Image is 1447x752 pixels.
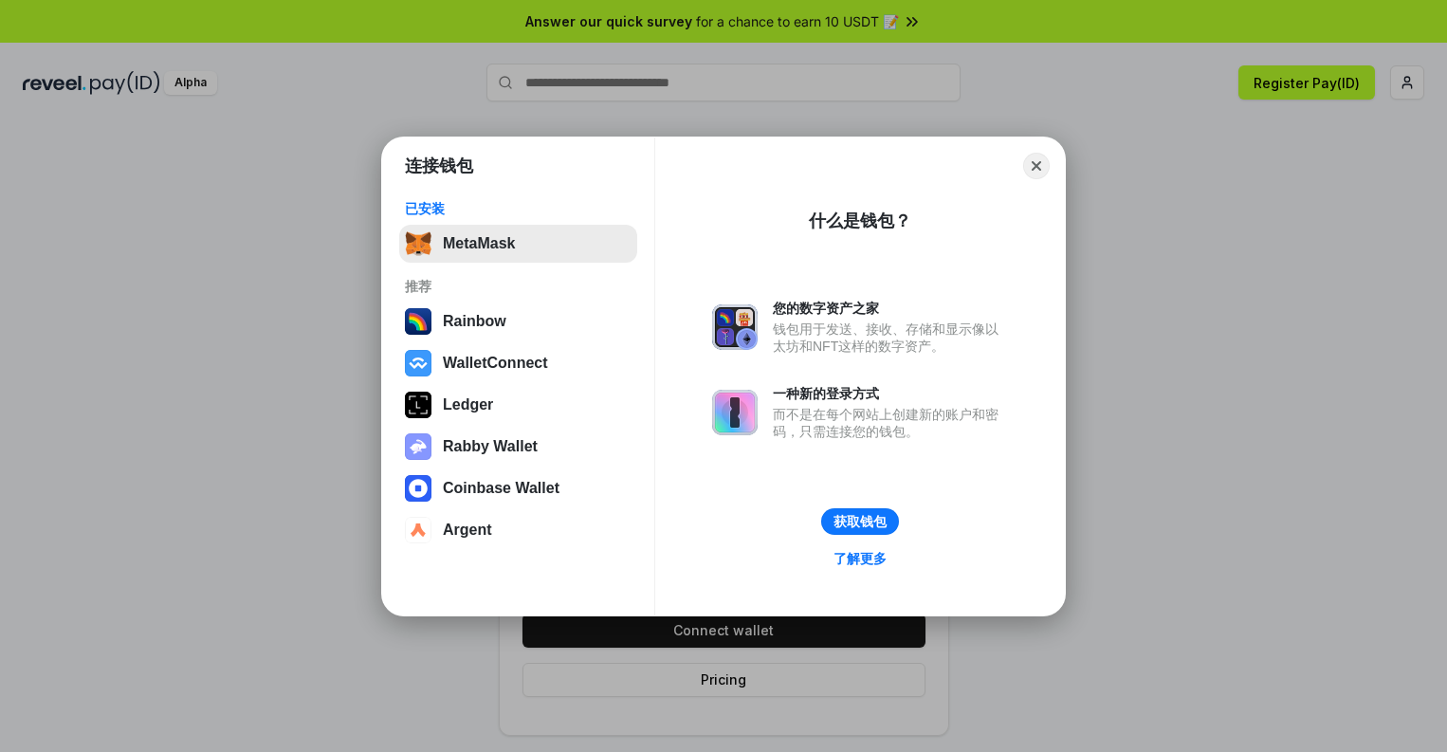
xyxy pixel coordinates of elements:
img: svg+xml,%3Csvg%20width%3D%22120%22%20height%3D%22120%22%20viewBox%3D%220%200%20120%20120%22%20fil... [405,308,431,335]
div: Rabby Wallet [443,438,538,455]
img: svg+xml,%3Csvg%20width%3D%2228%22%20height%3D%2228%22%20viewBox%3D%220%200%2028%2028%22%20fill%3D... [405,350,431,376]
button: MetaMask [399,225,637,263]
div: 钱包用于发送、接收、存储和显示像以太坊和NFT这样的数字资产。 [773,321,1008,355]
img: svg+xml,%3Csvg%20width%3D%2228%22%20height%3D%2228%22%20viewBox%3D%220%200%2028%2028%22%20fill%3D... [405,517,431,543]
div: MetaMask [443,235,515,252]
div: Argent [443,522,492,539]
div: 已安装 [405,200,632,217]
button: Ledger [399,386,637,424]
h1: 连接钱包 [405,155,473,177]
div: 获取钱包 [833,513,887,530]
div: 了解更多 [833,550,887,567]
div: Rainbow [443,313,506,330]
button: WalletConnect [399,344,637,382]
img: svg+xml,%3Csvg%20xmlns%3D%22http%3A%2F%2Fwww.w3.org%2F2000%2Fsvg%22%20fill%3D%22none%22%20viewBox... [712,304,758,350]
button: Rabby Wallet [399,428,637,466]
div: Coinbase Wallet [443,480,559,497]
div: 您的数字资产之家 [773,300,1008,317]
button: Coinbase Wallet [399,469,637,507]
a: 了解更多 [822,546,898,571]
div: WalletConnect [443,355,548,372]
button: Rainbow [399,303,637,340]
button: Close [1023,153,1050,179]
div: 什么是钱包？ [809,210,911,232]
img: svg+xml,%3Csvg%20xmlns%3D%22http%3A%2F%2Fwww.w3.org%2F2000%2Fsvg%22%20width%3D%2228%22%20height%3... [405,392,431,418]
div: 而不是在每个网站上创建新的账户和密码，只需连接您的钱包。 [773,406,1008,440]
button: 获取钱包 [821,508,899,535]
div: 一种新的登录方式 [773,385,1008,402]
img: svg+xml,%3Csvg%20xmlns%3D%22http%3A%2F%2Fwww.w3.org%2F2000%2Fsvg%22%20fill%3D%22none%22%20viewBox... [712,390,758,435]
img: svg+xml,%3Csvg%20xmlns%3D%22http%3A%2F%2Fwww.w3.org%2F2000%2Fsvg%22%20fill%3D%22none%22%20viewBox... [405,433,431,460]
img: svg+xml,%3Csvg%20width%3D%2228%22%20height%3D%2228%22%20viewBox%3D%220%200%2028%2028%22%20fill%3D... [405,475,431,502]
button: Argent [399,511,637,549]
img: svg+xml,%3Csvg%20fill%3D%22none%22%20height%3D%2233%22%20viewBox%3D%220%200%2035%2033%22%20width%... [405,230,431,257]
div: 推荐 [405,278,632,295]
div: Ledger [443,396,493,413]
